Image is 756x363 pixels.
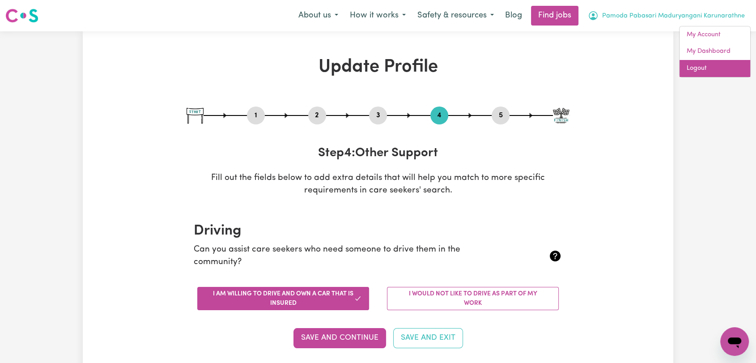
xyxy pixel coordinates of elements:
[387,287,559,310] button: I would not like to drive as part of my work
[430,110,448,121] button: Go to step 4
[187,172,569,198] p: Fill out the fields below to add extra details that will help you match to more specific requirem...
[531,6,578,26] a: Find jobs
[500,6,527,26] a: Blog
[5,8,38,24] img: Careseekers logo
[247,110,265,121] button: Go to step 1
[308,110,326,121] button: Go to step 2
[492,110,510,121] button: Go to step 5
[197,287,369,310] button: I am willing to drive and own a car that is insured
[680,26,750,43] a: My Account
[369,110,387,121] button: Go to step 3
[393,328,463,348] button: Save and Exit
[293,6,344,25] button: About us
[5,5,38,26] a: Careseekers logo
[720,327,749,356] iframe: Button to launch messaging window
[680,43,750,60] a: My Dashboard
[187,56,569,78] h1: Update Profile
[680,60,750,77] a: Logout
[344,6,412,25] button: How it works
[293,328,386,348] button: Save and Continue
[187,146,569,161] h3: Step 4 : Other Support
[602,11,745,21] span: Pamoda Pabasari Maduryangani Karunarathne
[412,6,500,25] button: Safety & resources
[194,222,562,239] h2: Driving
[582,6,751,25] button: My Account
[194,243,501,269] p: Can you assist care seekers who need someone to drive them in the community?
[679,26,751,77] div: My Account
